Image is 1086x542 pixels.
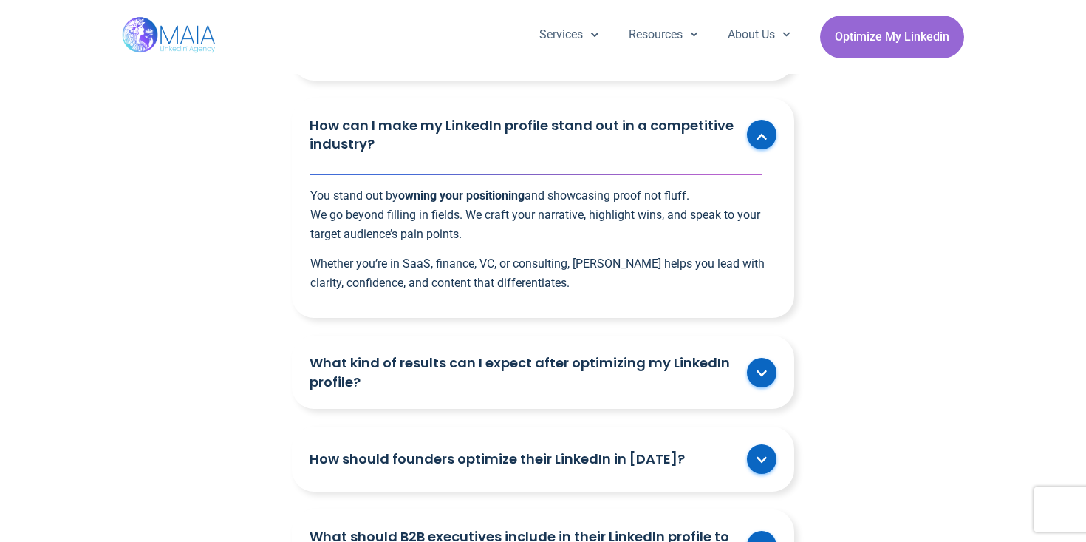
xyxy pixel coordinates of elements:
a: Resources [614,16,713,54]
span: and showcasing proof not fluff. [525,189,689,203]
a: How should founders optimize their LinkedIn in [DATE]? [310,450,740,468]
a: About Us [713,16,805,54]
a: Services [525,16,613,54]
div: What kind of results can I expect after optimizing my LinkedIn profile? [292,336,794,408]
span: You stand out by [310,189,398,203]
span: Whether you’re in SaaS, finance, VC, or consulting, [PERSON_NAME] helps you lead with clarity, co... [310,257,765,290]
a: What kind of results can I expect after optimizing my LinkedIn profile? [310,353,740,390]
a: Optimize My Linkedin [820,16,964,58]
span: We go beyond filling in fields. We craft your narrative, highlight wins, and speak to your target... [310,208,760,241]
div: How should founders optimize their LinkedIn in [DATE]? [292,427,794,492]
div: How can I make my LinkedIn profile stand out in a competitive industry? [292,172,794,319]
b: owning your positioning [398,189,525,203]
div: How can I make my LinkedIn profile stand out in a competitive industry? [292,98,794,171]
span: Optimize My Linkedin [835,23,949,51]
a: How can I make my LinkedIn profile stand out in a competitive industry? [310,116,740,153]
nav: Menu [525,16,805,54]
